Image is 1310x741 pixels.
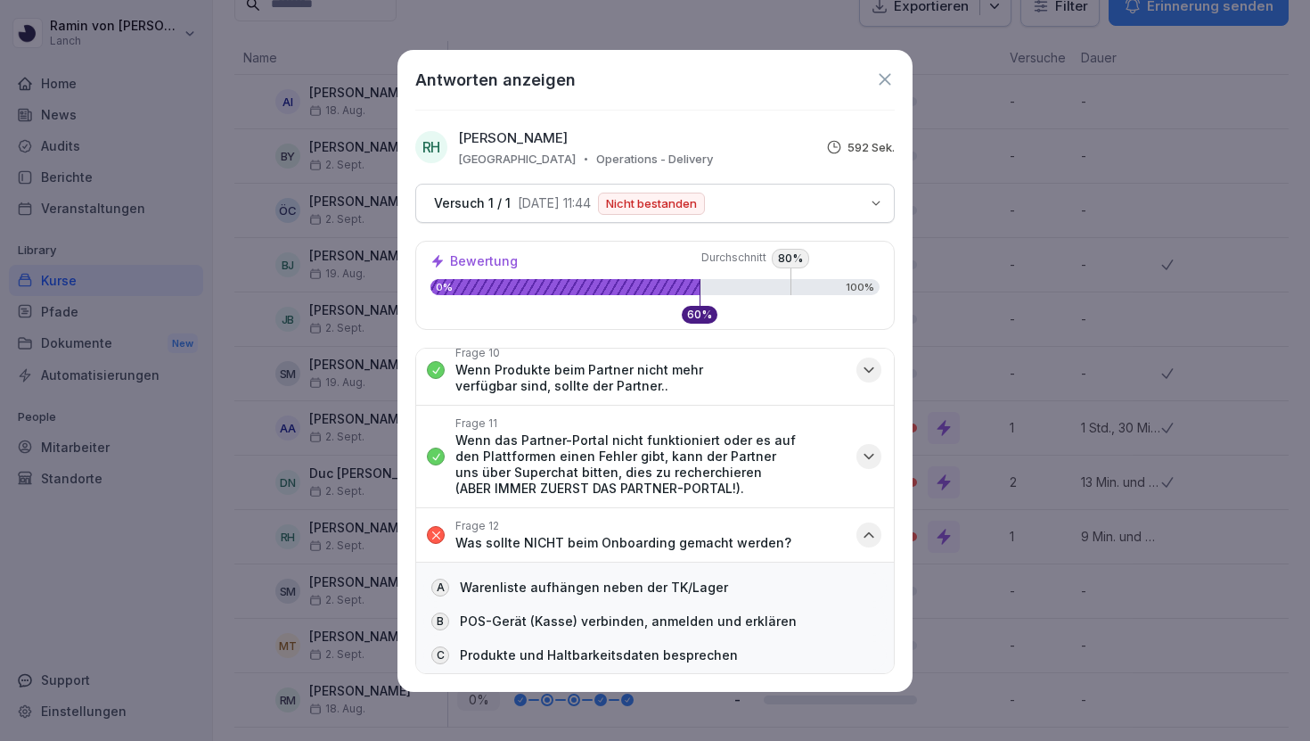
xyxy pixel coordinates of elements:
[458,152,576,166] p: [GEOGRAPHIC_DATA]
[416,335,894,405] button: Frage 10Wenn Produkte beim Partner nicht mehr verfügbar sind, sollte der Partner..
[415,131,447,163] div: RH
[847,140,895,154] p: 592 Sek.
[450,255,518,268] p: Bewertung
[460,580,728,596] p: Warenliste aufhängen neben der TK/Lager
[437,647,445,663] p: C
[455,535,791,551] p: Was sollte NICHT beim Onboarding gemacht werden?
[455,416,497,431] p: Frage 11
[416,406,894,507] button: Frage 11Wenn das Partner-Portal nicht funktioniert oder es auf den Plattformen einen Fehler gibt,...
[458,128,568,149] p: [PERSON_NAME]
[460,613,797,630] p: POS-Gerät (Kasse) verbinden, anmelden und erklären
[687,309,712,320] p: 60 %
[434,195,511,211] p: Versuch 1 / 1
[455,346,500,360] p: Frage 10
[455,519,499,533] p: Frage 12
[518,196,591,210] p: [DATE] 11:44
[437,580,445,596] p: A
[455,432,846,497] p: Wenn das Partner-Portal nicht funktioniert oder es auf den Plattformen einen Fehler gibt, kann de...
[460,647,738,663] p: Produkte und Haltbarkeitsdaten besprechen
[437,613,444,630] p: B
[416,508,894,562] button: Frage 12Was sollte NICHT beim Onboarding gemacht werden?
[415,68,576,92] h1: Antworten anzeigen
[659,251,766,265] span: Durchschnitt
[772,249,809,268] p: 80 %
[606,198,697,210] p: Nicht bestanden
[846,283,874,292] p: 100%
[596,152,713,166] p: Operations - Delivery
[430,283,700,292] p: 0%
[455,362,846,394] p: Wenn Produkte beim Partner nicht mehr verfügbar sind, sollte der Partner..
